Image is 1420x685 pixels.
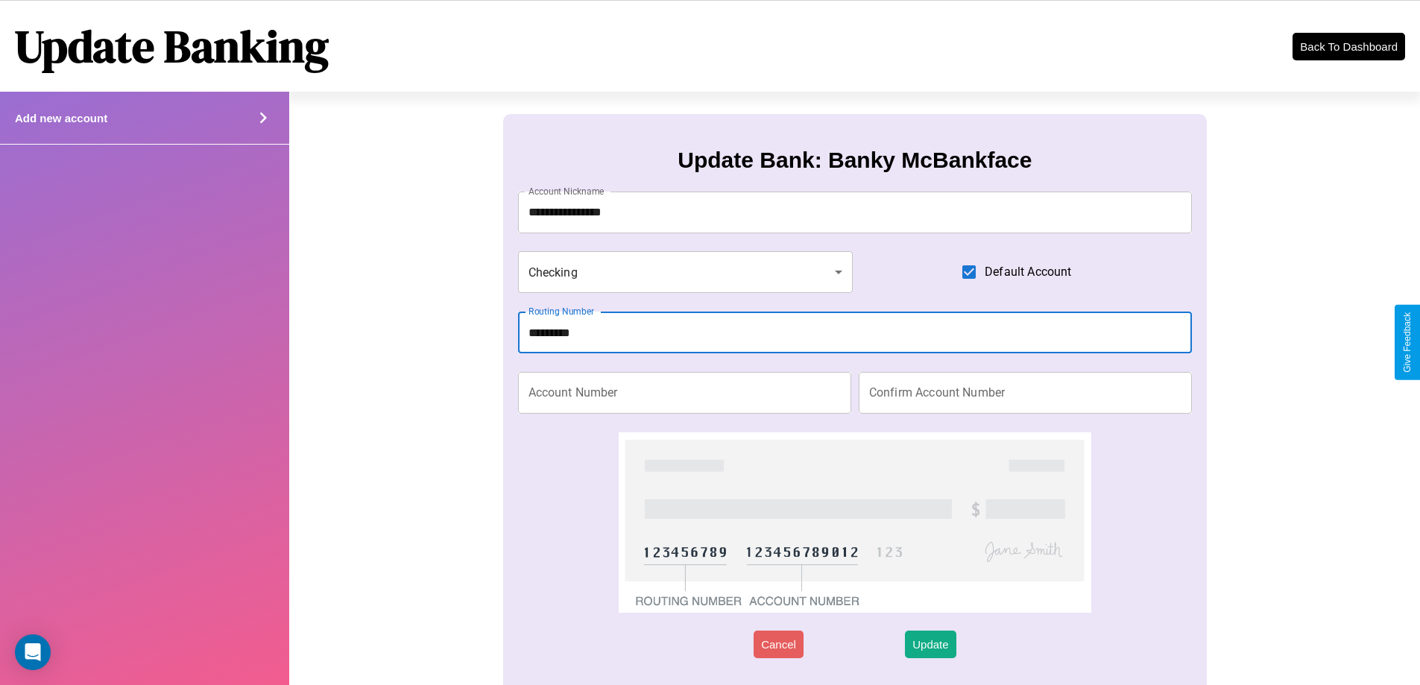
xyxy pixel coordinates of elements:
button: Back To Dashboard [1293,33,1405,60]
label: Account Nickname [528,185,605,198]
span: Default Account [985,263,1071,281]
div: Open Intercom Messenger [15,634,51,670]
div: Give Feedback [1402,312,1413,373]
h4: Add new account [15,112,107,124]
button: Cancel [754,631,804,658]
button: Update [905,631,956,658]
h1: Update Banking [15,16,329,77]
h3: Update Bank: Banky McBankface [678,148,1032,173]
img: check [619,432,1091,613]
div: Checking [518,251,853,293]
label: Routing Number [528,305,594,318]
